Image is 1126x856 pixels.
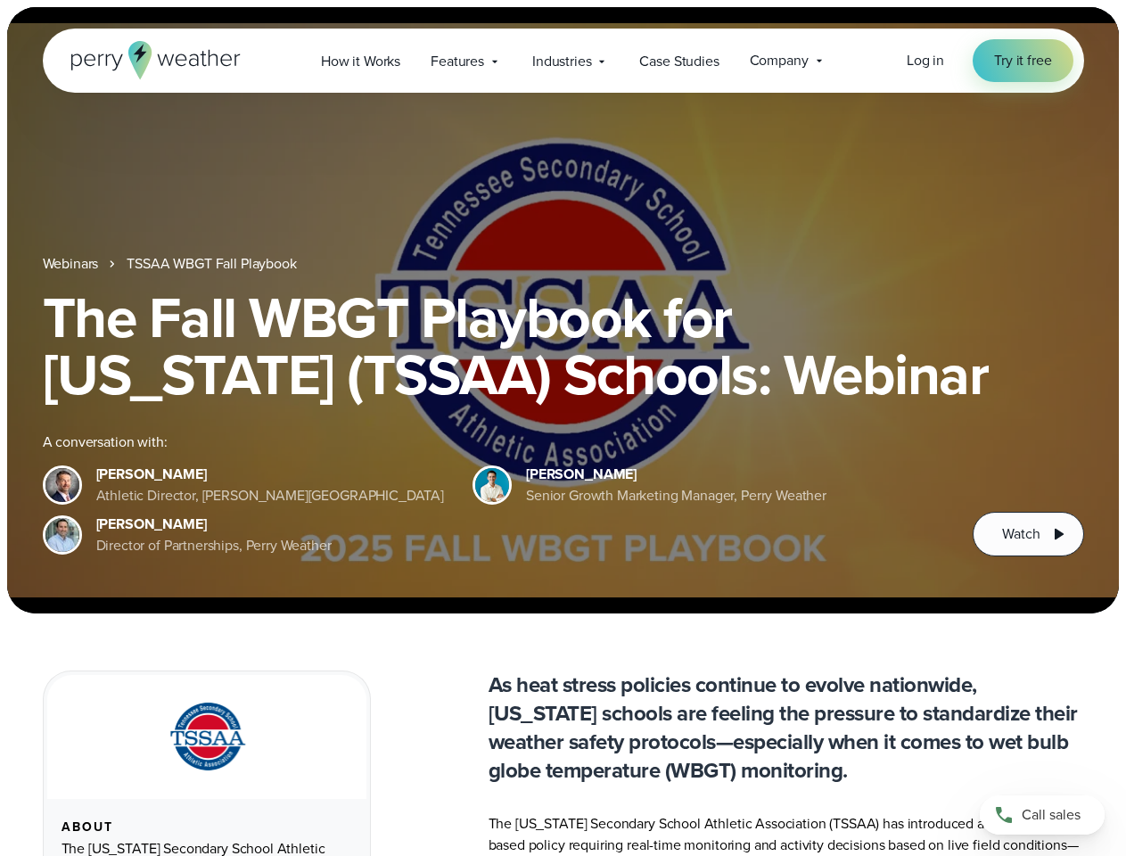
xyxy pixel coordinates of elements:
[45,518,79,552] img: Jeff Wood
[96,535,332,556] div: Director of Partnerships, Perry Weather
[1022,804,1081,826] span: Call sales
[306,43,415,79] a: How it Works
[532,51,591,72] span: Industries
[750,50,809,71] span: Company
[907,50,944,71] a: Log in
[321,51,400,72] span: How it Works
[526,485,826,506] div: Senior Growth Marketing Manager, Perry Weather
[43,253,99,275] a: Webinars
[973,512,1083,556] button: Watch
[475,468,509,502] img: Spencer Patton, Perry Weather
[43,432,945,453] div: A conversation with:
[980,795,1105,835] a: Call sales
[994,50,1051,71] span: Try it free
[45,468,79,502] img: Brian Wyatt
[1002,523,1040,545] span: Watch
[127,253,296,275] a: TSSAA WBGT Fall Playbook
[96,514,332,535] div: [PERSON_NAME]
[489,671,1084,785] p: As heat stress policies continue to evolve nationwide, [US_STATE] schools are feeling the pressur...
[62,820,352,835] div: About
[639,51,719,72] span: Case Studies
[624,43,734,79] a: Case Studies
[147,696,267,778] img: TSSAA-Tennessee-Secondary-School-Athletic-Association.svg
[96,485,445,506] div: Athletic Director, [PERSON_NAME][GEOGRAPHIC_DATA]
[907,50,944,70] span: Log in
[431,51,484,72] span: Features
[96,464,445,485] div: [PERSON_NAME]
[973,39,1073,82] a: Try it free
[43,253,1084,275] nav: Breadcrumb
[526,464,826,485] div: [PERSON_NAME]
[43,289,1084,403] h1: The Fall WBGT Playbook for [US_STATE] (TSSAA) Schools: Webinar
